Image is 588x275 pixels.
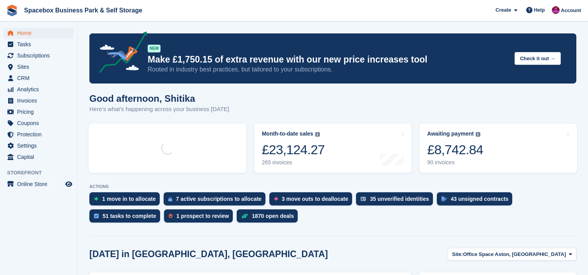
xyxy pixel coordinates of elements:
span: Office Space Aston, [GEOGRAPHIC_DATA] [463,251,566,258]
a: menu [4,95,73,106]
a: menu [4,129,73,140]
span: Sites [17,61,64,72]
img: deal-1b604bf984904fb50ccaf53a9ad4b4a5d6e5aea283cecdc64d6e3604feb123c2.svg [241,213,248,219]
img: icon-info-grey-7440780725fd019a000dd9b08b2336e03edf1995a4989e88bcd33f0948082b44.svg [476,132,480,137]
a: Preview store [64,179,73,189]
div: 43 unsigned contracts [451,196,509,202]
div: 7 active subscriptions to allocate [176,196,262,202]
div: 35 unverified identities [370,196,429,202]
span: Create [496,6,511,14]
a: Spacebox Business Park & Self Storage [21,4,145,17]
a: 51 tasks to complete [89,209,164,226]
span: Site: [452,251,463,258]
a: menu [4,50,73,61]
h2: [DATE] in [GEOGRAPHIC_DATA], [GEOGRAPHIC_DATA] [89,249,328,259]
div: Awaiting payment [427,131,474,137]
img: stora-icon-8386f47178a22dfd0bd8f6a31ec36ba5ce8667c1dd55bd0f319d3a0aa187defe.svg [6,5,18,16]
p: ACTIONS [89,184,576,189]
span: Help [534,6,545,14]
span: Coupons [17,118,64,129]
a: menu [4,151,73,162]
div: 90 invoices [427,159,483,166]
span: Protection [17,129,64,140]
span: Invoices [17,95,64,106]
div: £23,124.27 [262,142,325,158]
span: Account [561,7,581,14]
span: Home [17,28,64,38]
a: menu [4,118,73,129]
span: Capital [17,151,64,162]
span: Subscriptions [17,50,64,61]
a: menu [4,179,73,190]
img: icon-info-grey-7440780725fd019a000dd9b08b2336e03edf1995a4989e88bcd33f0948082b44.svg [315,132,320,137]
span: CRM [17,73,64,84]
a: Awaiting payment £8,742.84 90 invoices [419,124,577,173]
div: 265 invoices [262,159,325,166]
img: move_ins_to_allocate_icon-fdf77a2bb77ea45bf5b3d319d69a93e2d87916cf1d5bf7949dd705db3b84f3ca.svg [94,197,98,201]
a: 35 unverified identities [356,192,437,209]
span: Storefront [7,169,77,177]
p: Here's what's happening across your business [DATE] [89,105,229,114]
div: 1 move in to allocate [102,196,156,202]
a: 43 unsigned contracts [437,192,516,209]
button: Site: Office Space Aston, [GEOGRAPHIC_DATA] [448,248,576,261]
a: 1 move in to allocate [89,192,164,209]
a: 1 prospect to review [164,209,237,226]
a: Month-to-date sales £23,124.27 265 invoices [254,124,412,173]
span: Analytics [17,84,64,95]
div: 1870 open deals [252,213,294,219]
img: task-75834270c22a3079a89374b754ae025e5fb1db73e45f91037f5363f120a921f8.svg [94,214,99,218]
h1: Good afternoon, Shitika [89,93,229,104]
a: menu [4,61,73,72]
a: menu [4,73,73,84]
img: Shitika Balanath [552,6,560,14]
img: active_subscription_to_allocate_icon-d502201f5373d7db506a760aba3b589e785aa758c864c3986d89f69b8ff3... [168,197,172,202]
p: Rooted in industry best practices, but tailored to your subscriptions. [148,65,508,74]
span: Pricing [17,106,64,117]
div: 51 tasks to complete [103,213,156,219]
span: Online Store [17,179,64,190]
div: £8,742.84 [427,142,483,158]
a: 3 move outs to deallocate [269,192,356,209]
div: 3 move outs to deallocate [282,196,348,202]
img: contract_signature_icon-13c848040528278c33f63329250d36e43548de30e8caae1d1a13099fd9432cc5.svg [441,197,447,201]
img: price-adjustments-announcement-icon-8257ccfd72463d97f412b2fc003d46551f7dbcb40ab6d574587a9cd5c0d94... [93,31,147,76]
button: Check it out → [515,52,561,65]
a: menu [4,28,73,38]
img: verify_identity-adf6edd0f0f0b5bbfe63781bf79b02c33cf7c696d77639b501bdc392416b5a36.svg [361,197,366,201]
a: menu [4,140,73,151]
p: Make £1,750.15 of extra revenue with our new price increases tool [148,54,508,65]
a: menu [4,39,73,50]
a: menu [4,106,73,117]
a: menu [4,84,73,95]
span: Settings [17,140,64,151]
div: 1 prospect to review [176,213,229,219]
span: Tasks [17,39,64,50]
div: Month-to-date sales [262,131,313,137]
img: prospect-51fa495bee0391a8d652442698ab0144808aea92771e9ea1ae160a38d050c398.svg [169,214,173,218]
img: move_outs_to_deallocate_icon-f764333ba52eb49d3ac5e1228854f67142a1ed5810a6f6cc68b1a99e826820c5.svg [274,197,278,201]
a: 1870 open deals [237,209,302,226]
a: 7 active subscriptions to allocate [164,192,269,209]
div: NEW [148,45,161,52]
